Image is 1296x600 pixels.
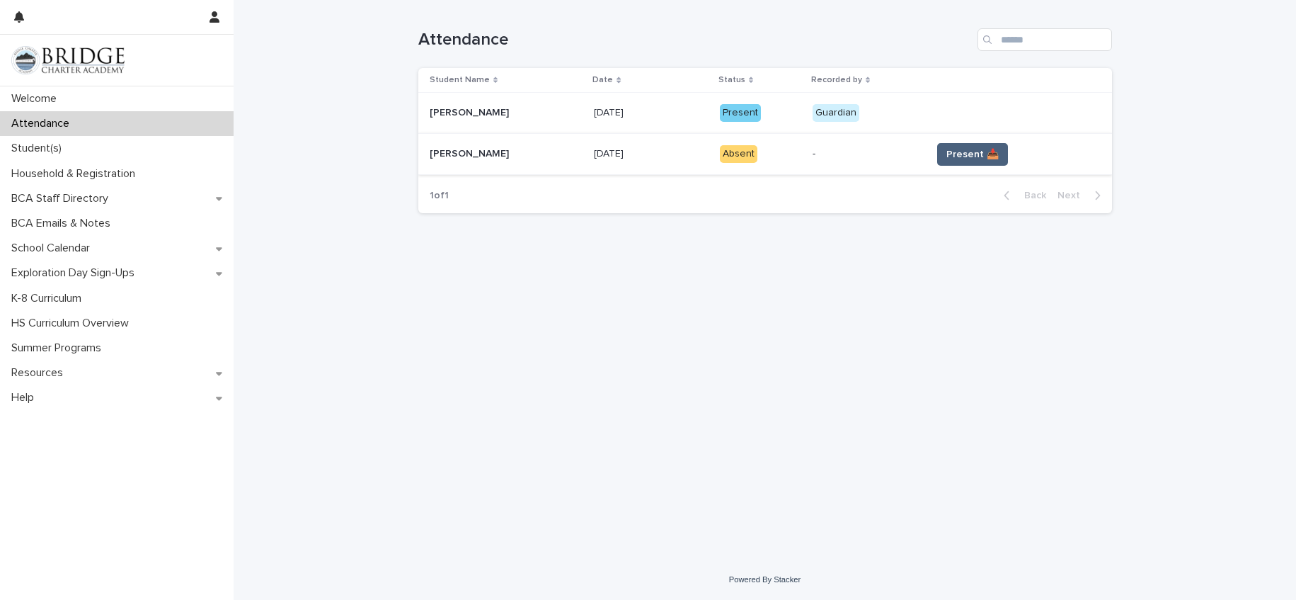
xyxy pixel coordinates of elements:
button: Present 📥 [937,143,1008,166]
p: 1 of 1 [418,179,460,213]
p: Resources [6,366,74,380]
p: Student Name [430,72,490,88]
div: Guardian [813,104,859,122]
button: Back [992,189,1052,202]
p: Welcome [6,92,68,106]
span: Back [1016,191,1046,200]
p: K-8 Curriculum [6,292,93,305]
p: Attendance [6,117,81,130]
p: Household & Registration [6,167,147,181]
p: School Calendar [6,242,101,255]
tr: [PERSON_NAME][PERSON_NAME] [DATE][DATE] PresentGuardian [418,93,1112,134]
p: Date [592,72,613,88]
p: [DATE] [594,104,626,119]
p: Summer Programs [6,341,113,355]
div: Absent [720,145,757,163]
p: BCA Emails & Notes [6,217,122,230]
p: Help [6,391,45,404]
p: [DATE] [594,145,626,160]
p: HS Curriculum Overview [6,317,140,330]
span: Next [1057,191,1089,200]
span: Present 📥 [946,147,999,162]
tr: [PERSON_NAME][PERSON_NAME] [DATE][DATE] Absent-Present 📥 [418,134,1112,175]
img: V1C1m3IdTEidaUdm9Hs0 [11,46,125,74]
button: Next [1052,189,1112,202]
p: [PERSON_NAME] [430,145,512,160]
p: Recorded by [811,72,862,88]
p: BCA Staff Directory [6,192,120,205]
p: [PERSON_NAME] [430,104,512,119]
p: - [813,148,921,160]
input: Search [977,28,1112,51]
p: Student(s) [6,142,73,155]
p: Exploration Day Sign-Ups [6,266,146,280]
div: Present [720,104,761,122]
a: Powered By Stacker [729,575,801,584]
p: Status [718,72,745,88]
h1: Attendance [418,30,972,50]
